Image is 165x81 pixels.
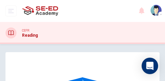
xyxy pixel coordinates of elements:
img: Profile picture [151,5,162,16]
div: Open Intercom Messenger [142,58,158,74]
h1: Reading [22,33,38,38]
button: open mobile menu [5,5,16,16]
span: CEFR [22,28,29,33]
img: SE-ED Academy logo [22,4,58,18]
